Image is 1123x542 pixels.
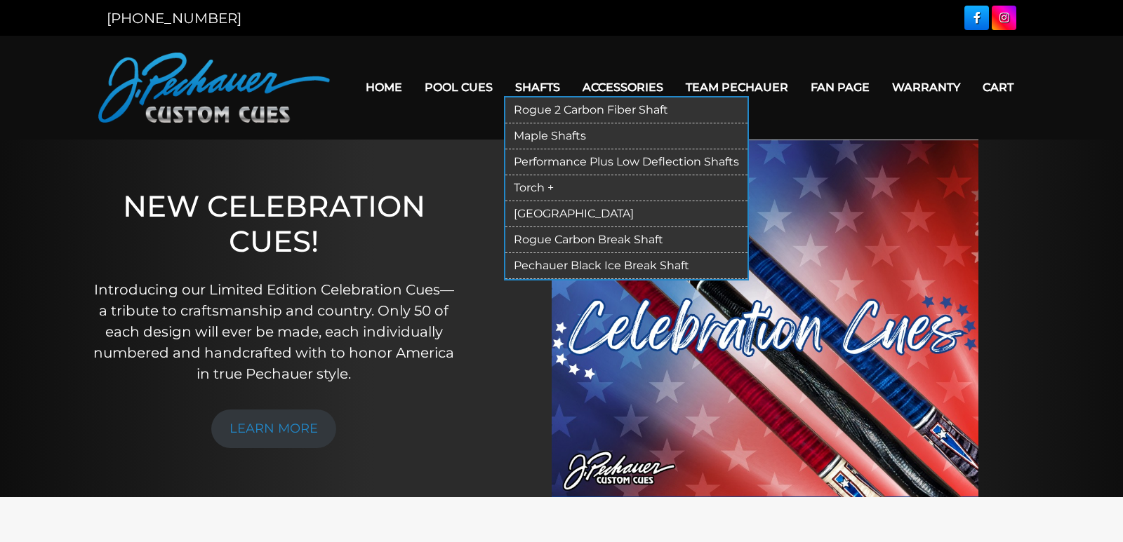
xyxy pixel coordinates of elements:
[505,175,747,201] a: Torch +
[505,149,747,175] a: Performance Plus Low Deflection Shafts
[505,97,747,123] a: Rogue 2 Carbon Fiber Shaft
[91,279,456,384] p: Introducing our Limited Edition Celebration Cues—a tribute to craftsmanship and country. Only 50 ...
[98,53,330,123] img: Pechauer Custom Cues
[571,69,675,105] a: Accessories
[505,201,747,227] a: [GEOGRAPHIC_DATA]
[799,69,881,105] a: Fan Page
[211,409,336,448] a: LEARN MORE
[354,69,413,105] a: Home
[881,69,971,105] a: Warranty
[505,227,747,253] a: Rogue Carbon Break Shaft
[505,123,747,149] a: Maple Shafts
[971,69,1025,105] a: Cart
[107,10,241,27] a: [PHONE_NUMBER]
[505,253,747,279] a: Pechauer Black Ice Break Shaft
[675,69,799,105] a: Team Pechauer
[91,189,456,259] h1: NEW CELEBRATION CUES!
[413,69,504,105] a: Pool Cues
[504,69,571,105] a: Shafts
